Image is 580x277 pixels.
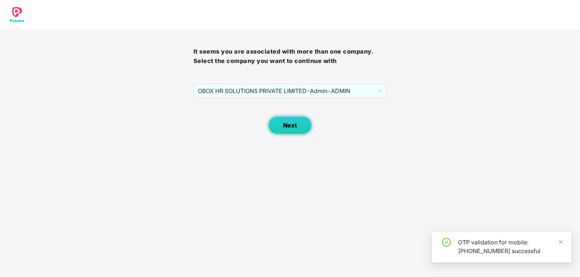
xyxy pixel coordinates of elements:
[283,122,297,129] span: Next
[442,238,451,247] span: check-circle
[198,84,383,98] span: OBOX HR SOLUTIONS PRIVATE LIMITED - Admin - ADMIN
[268,116,312,134] button: Next
[193,47,387,66] h3: It seems you are associated with more than one company. Select the company you want to continue with
[458,238,563,255] div: OTP validation for mobile: [PHONE_NUMBER] successful
[558,239,563,244] span: close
